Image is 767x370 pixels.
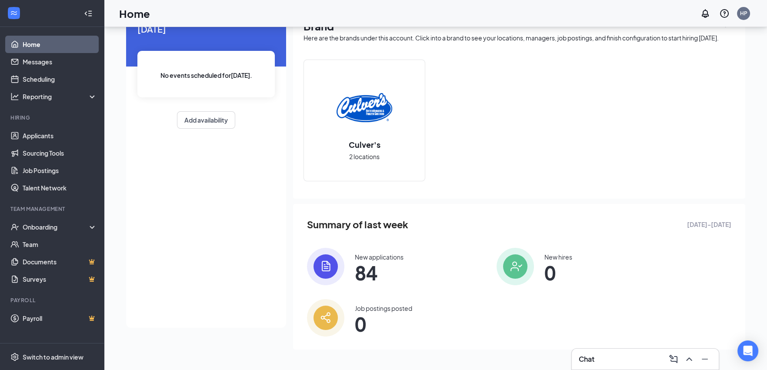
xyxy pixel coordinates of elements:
div: Onboarding [23,223,90,231]
span: [DATE] - [DATE] [687,220,731,229]
svg: Notifications [700,8,710,19]
div: Job postings posted [355,304,412,313]
div: Switch to admin view [23,353,83,361]
span: Summary of last week [307,217,408,232]
img: icon [307,299,344,337]
div: Hiring [10,114,95,121]
a: Messages [23,53,97,70]
div: Team Management [10,205,95,213]
span: 0 [355,316,412,332]
a: Home [23,36,97,53]
div: New hires [544,253,572,261]
a: Sourcing Tools [23,144,97,162]
div: Here are the brands under this account. Click into a brand to see your locations, managers, job p... [303,33,735,42]
button: Minimize [698,352,712,366]
h1: Home [119,6,150,21]
div: Open Intercom Messenger [737,340,758,361]
button: ChevronUp [682,352,696,366]
svg: QuestionInfo [719,8,730,19]
img: icon [497,248,534,285]
div: New applications [355,253,404,261]
span: 84 [355,265,404,280]
span: No events scheduled for [DATE] . [160,70,252,80]
a: SurveysCrown [23,270,97,288]
svg: UserCheck [10,223,19,231]
svg: Analysis [10,92,19,101]
a: Applicants [23,127,97,144]
div: Reporting [23,92,97,101]
a: Job Postings [23,162,97,179]
span: 2 locations [349,152,380,161]
svg: Minimize [700,354,710,364]
a: Talent Network [23,179,97,197]
svg: ComposeMessage [668,354,679,364]
a: DocumentsCrown [23,253,97,270]
a: Team [23,236,97,253]
span: [DATE] [137,22,275,36]
a: Scheduling [23,70,97,88]
svg: Collapse [84,9,93,18]
img: icon [307,248,344,285]
span: 0 [544,265,572,280]
svg: Settings [10,353,19,361]
button: Add availability [177,111,235,129]
button: ComposeMessage [667,352,680,366]
div: HP [740,10,747,17]
a: PayrollCrown [23,310,97,327]
h3: Chat [579,354,594,364]
img: Culver's [337,80,392,136]
svg: WorkstreamLogo [10,9,18,17]
h2: Culver's [340,139,389,150]
div: Payroll [10,297,95,304]
svg: ChevronUp [684,354,694,364]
